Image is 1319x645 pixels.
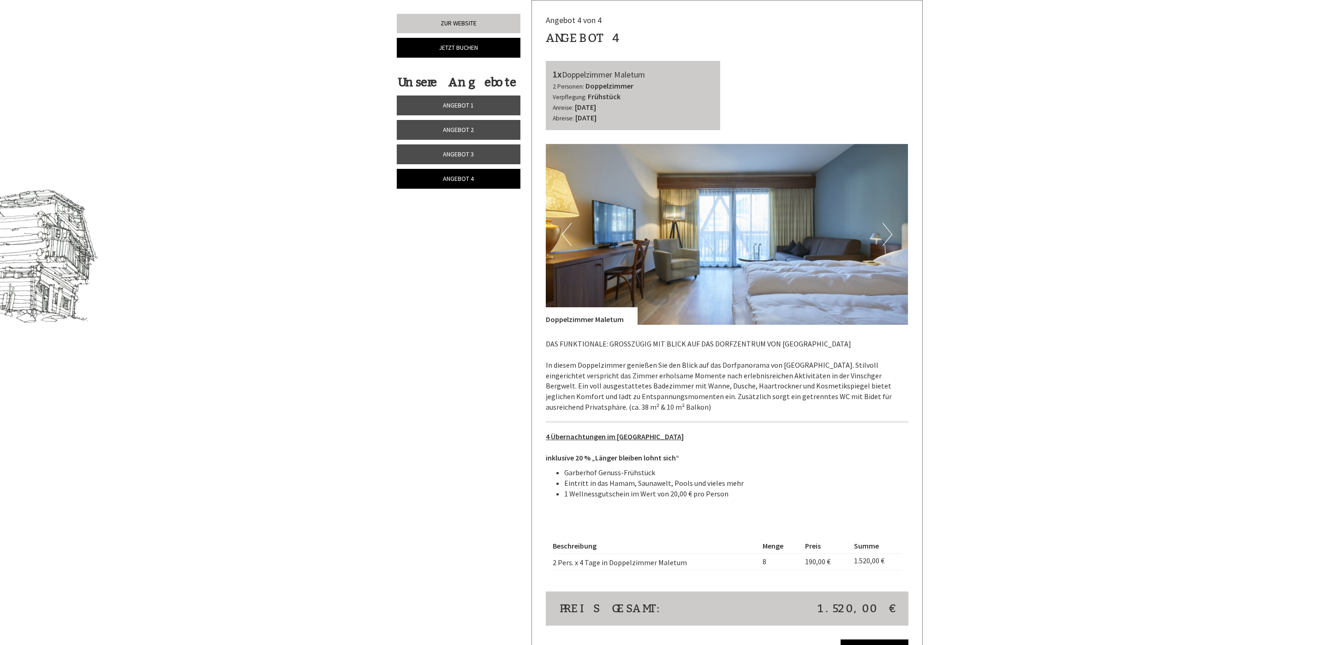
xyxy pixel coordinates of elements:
[443,125,474,134] span: Angebot 2
[564,489,908,499] li: 1 Wellnessgutschein im Wert von 20,00 € pro Person
[397,74,518,91] div: Unsere Angebote
[564,478,908,489] li: Eintritt in das Hamam, Saunawelt, Pools und vieles mehr
[801,539,850,553] th: Preis
[588,92,621,101] b: Frühstück
[553,539,759,553] th: Beschreibung
[805,557,830,566] span: 190,00 €
[546,339,908,412] p: DAS FUNKTIONALE: GROSSZÜGIG MIT BLICK AUF DAS DORFZENTRUM VON [GEOGRAPHIC_DATA] In diesem Doppelz...
[546,30,620,47] div: Angebot 4
[553,553,759,570] td: 2 Pers. x 4 Tage in Doppelzimmer Maletum
[546,453,679,462] strong: inklusive 20 % „Länger bleiben lohnt sich“
[883,223,892,246] button: Next
[553,83,584,90] small: 2 Personen:
[397,38,520,58] a: Jetzt buchen
[443,150,474,158] span: Angebot 3
[553,93,586,101] small: Verpflegung:
[546,432,684,441] u: 4 Übernachtungen im [GEOGRAPHIC_DATA]
[759,553,801,570] td: 8
[818,601,895,616] span: 1.520,00 €
[553,68,713,81] div: Doppelzimmer Maletum
[546,15,602,25] span: Angebot 4 von 4
[575,102,596,112] b: [DATE]
[553,601,727,616] div: Preis gesamt:
[585,81,633,90] b: Doppelzimmer
[443,101,474,109] span: Angebot 1
[575,113,597,122] b: [DATE]
[759,539,801,553] th: Menge
[553,104,573,112] small: Anreise:
[397,14,520,33] a: Zur Website
[553,114,574,122] small: Abreise:
[546,307,638,325] div: Doppelzimmer Maletum
[546,144,908,325] img: image
[850,539,901,553] th: Summe
[850,553,901,570] td: 1.520,00 €
[562,223,572,246] button: Previous
[553,68,562,80] b: 1x
[564,467,908,478] li: Garberhof Genuss-Frühstück
[443,174,474,183] span: Angebot 4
